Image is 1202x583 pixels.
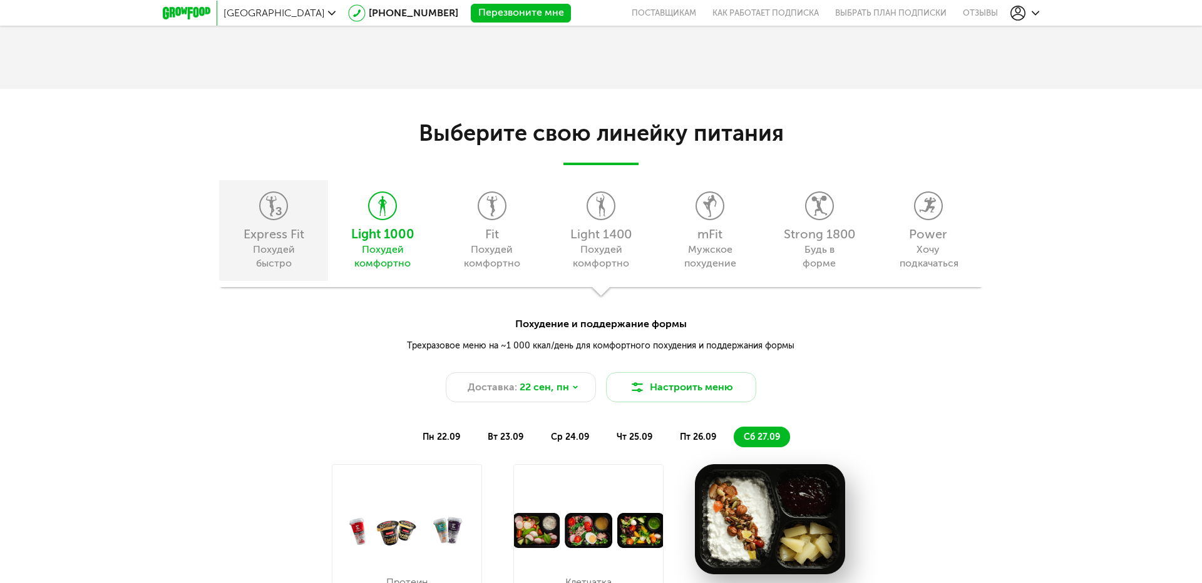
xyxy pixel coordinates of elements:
[771,228,867,240] div: Strong 1800
[662,228,758,240] div: mFit
[245,243,302,270] div: Похудей быстро
[223,7,325,19] span: [GEOGRAPHIC_DATA]
[880,228,977,240] div: Power
[682,243,739,270] div: Мужское похудение
[229,339,973,352] div: Трехразовое меню на ~1 000 ккал/день для комфортного похудения и поддержания формы
[551,432,589,442] span: ср 24.09
[520,380,569,395] span: 22 сен, пн
[617,432,652,442] span: чт 25.09
[590,286,612,302] img: shadow-triangle.0b0aa4a.svg
[463,243,520,270] div: Похудей комфортно
[680,432,716,442] span: пт 26.09
[572,243,629,270] div: Похудей комфортно
[900,243,957,270] div: Хочу подкачаться
[334,228,431,240] div: Light 1000
[606,372,756,402] button: Настроить меню
[553,228,649,240] div: Light 1400
[468,380,517,395] span: Доставка:
[695,464,845,574] img: big_VF9Tbu00IqScLlYf.png
[744,432,780,442] span: сб 27.09
[225,228,322,240] div: Express Fit
[423,432,460,442] span: пн 22.09
[354,243,411,270] div: Похудей комфортно
[488,432,523,442] span: вт 23.09
[369,7,458,19] a: [PHONE_NUMBER]
[791,243,848,270] div: Будь в форме
[444,228,540,240] div: Fit
[471,4,571,23] button: Перезвоните мне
